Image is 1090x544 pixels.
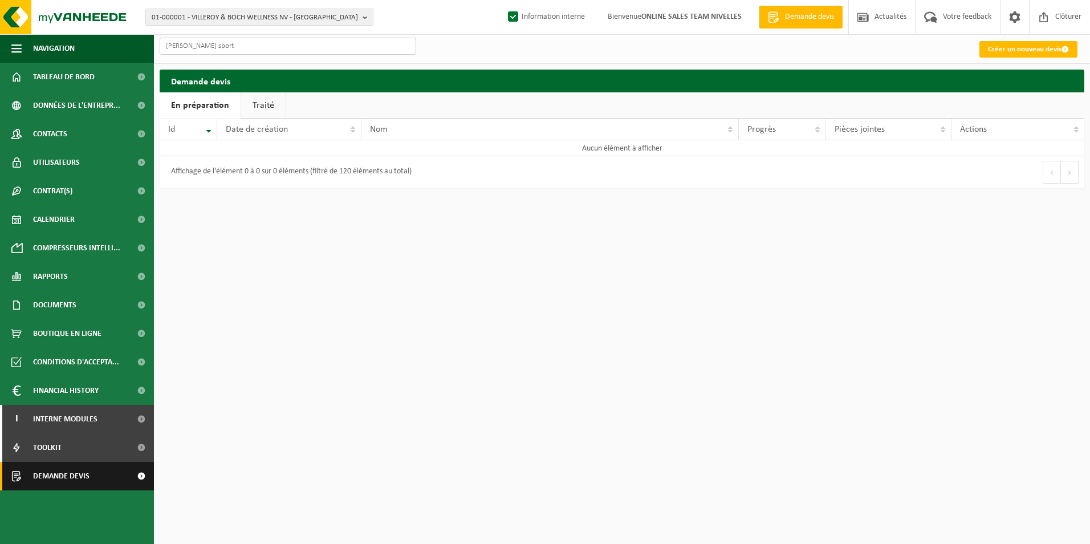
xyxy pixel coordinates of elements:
span: Utilisateurs [33,148,80,177]
input: Chercher [160,38,416,55]
a: Traité [241,92,286,119]
span: Rapports [33,262,68,291]
span: Contacts [33,120,67,148]
span: Date de création [226,125,288,134]
span: Toolkit [33,433,62,462]
button: Previous [1043,161,1061,184]
label: Information interne [506,9,585,26]
strong: ONLINE SALES TEAM NIVELLES [641,13,742,21]
span: Id [168,125,175,134]
span: Navigation [33,34,75,63]
span: 01-000001 - VILLEROY & BOCH WELLNESS NV - [GEOGRAPHIC_DATA] [152,9,358,26]
span: Conditions d'accepta... [33,348,119,376]
span: Documents [33,291,76,319]
span: Compresseurs intelli... [33,234,120,262]
h2: Demande devis [160,70,1084,92]
span: Calendrier [33,205,75,234]
div: Affichage de l'élément 0 à 0 sur 0 éléments (filtré de 120 éléments au total) [165,162,412,182]
span: Demande devis [33,462,90,490]
a: Demande devis [759,6,843,29]
span: Progrès [747,125,776,134]
span: I [11,405,22,433]
span: Actions [960,125,987,134]
button: 01-000001 - VILLEROY & BOCH WELLNESS NV - [GEOGRAPHIC_DATA] [145,9,373,26]
span: Données de l'entrepr... [33,91,120,120]
span: Tableau de bord [33,63,95,91]
td: Aucun élément à afficher [160,140,1084,156]
span: Contrat(s) [33,177,72,205]
span: Financial History [33,376,99,405]
a: Créer un nouveau devis [979,41,1077,58]
button: Next [1061,161,1079,184]
span: Pièces jointes [835,125,885,134]
span: Demande devis [782,11,837,23]
span: Nom [370,125,388,134]
span: Boutique en ligne [33,319,101,348]
span: Interne modules [33,405,97,433]
a: En préparation [160,92,241,119]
